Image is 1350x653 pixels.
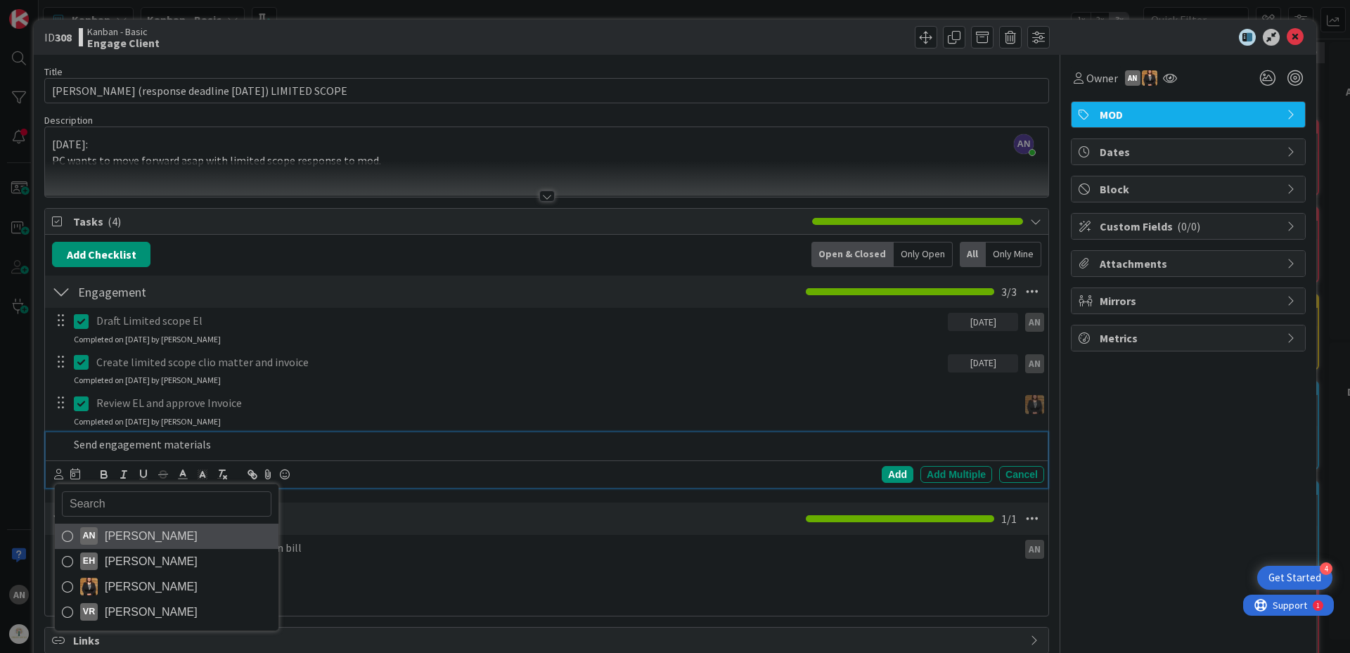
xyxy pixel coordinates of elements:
[811,242,894,267] div: Open & Closed
[1177,219,1200,233] span: ( 0/0 )
[1086,70,1118,86] span: Owner
[1268,571,1321,585] div: Get Started
[105,602,198,623] span: [PERSON_NAME]
[73,6,77,17] div: 1
[74,333,221,346] div: Completed on [DATE] by [PERSON_NAME]
[80,552,98,570] div: EH
[1100,255,1280,272] span: Attachments
[74,415,221,428] div: Completed on [DATE] by [PERSON_NAME]
[999,466,1044,483] div: Cancel
[882,466,913,483] div: Add
[87,37,160,49] b: Engage Client
[44,65,63,78] label: Title
[1100,292,1280,309] span: Mirrors
[1001,283,1017,300] span: 3 / 3
[30,2,64,19] span: Support
[1014,134,1034,154] span: AN
[894,242,953,267] div: Only Open
[52,242,150,267] button: Add Checklist
[1100,330,1280,347] span: Metrics
[44,29,72,46] span: ID
[920,466,992,483] div: Add Multiple
[55,524,278,549] a: AN[PERSON_NAME]
[986,242,1041,267] div: Only Mine
[1025,395,1044,414] img: KS
[1257,566,1332,590] div: Open Get Started checklist, remaining modules: 4
[1320,562,1332,575] div: 4
[62,491,271,517] input: Search
[1025,540,1044,559] div: AN
[105,551,198,572] span: [PERSON_NAME]
[948,313,1018,331] div: [DATE]
[80,578,98,595] img: KS
[80,603,98,621] div: VR
[73,279,390,304] input: Add Checklist...
[73,213,805,230] span: Tasks
[87,26,160,37] span: Kanban - Basic
[52,153,1041,169] p: PC wants to move forward asap with limited scope response to mod.
[44,78,1049,103] input: type card name here...
[948,354,1018,373] div: [DATE]
[96,354,942,370] p: Create limited scope clio matter and invoice
[1100,218,1280,235] span: Custom Fields
[80,527,98,545] div: AN
[1025,313,1044,332] div: AN
[105,526,198,547] span: [PERSON_NAME]
[1100,143,1280,160] span: Dates
[96,313,942,329] p: Draft Limited scope El
[55,600,278,625] a: VR[PERSON_NAME]
[96,395,1012,411] p: Review EL and approve Invoice
[105,576,198,597] span: [PERSON_NAME]
[1025,354,1044,373] div: AN
[1100,106,1280,123] span: MOD
[1125,70,1140,86] div: AN
[96,540,1012,556] p: create Clio matter + send consultation bill
[52,136,1041,153] p: [DATE]:
[55,574,278,600] a: KS[PERSON_NAME]
[1142,70,1157,86] img: KS
[74,437,1039,453] p: Send engagement materials
[74,374,221,387] div: Completed on [DATE] by [PERSON_NAME]
[55,30,72,44] b: 308
[1100,181,1280,198] span: Block
[44,114,93,127] span: Description
[960,242,986,267] div: All
[1001,510,1017,527] span: 1 / 1
[73,632,1023,649] span: Links
[55,549,278,574] a: EH[PERSON_NAME]
[108,214,121,228] span: ( 4 )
